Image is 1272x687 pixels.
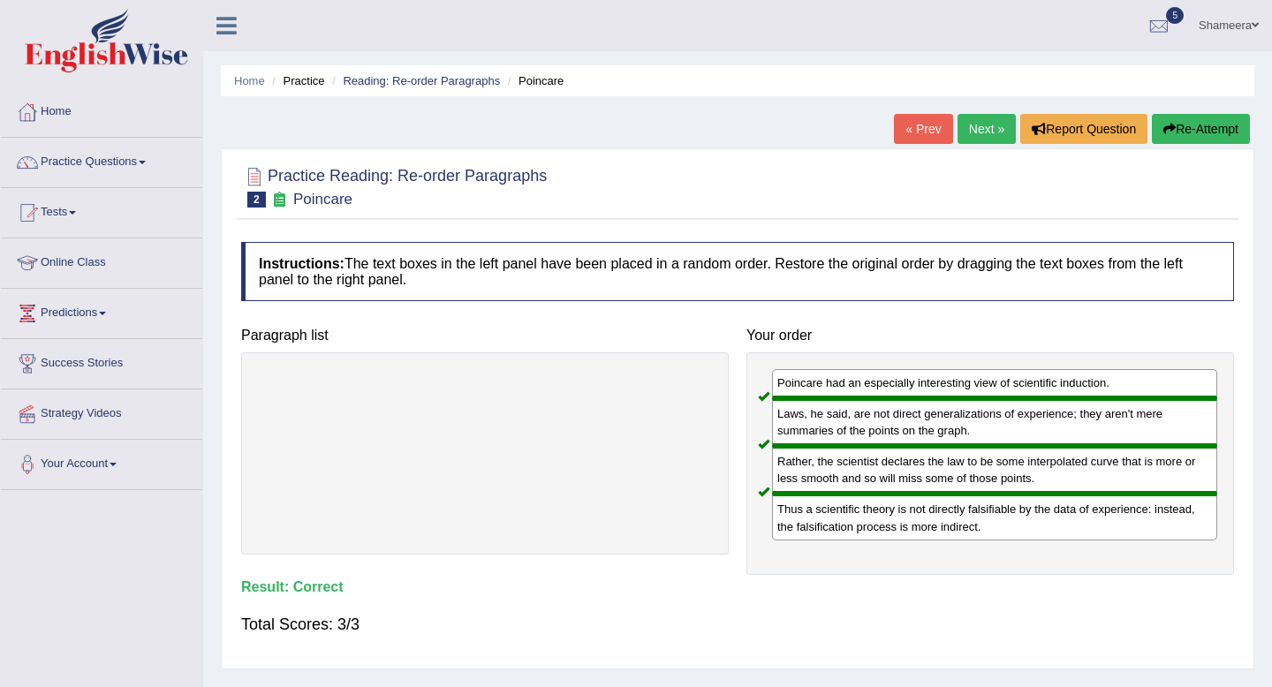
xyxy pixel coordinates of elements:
[1,339,202,383] a: Success Stories
[772,494,1217,540] div: Thus a scientific theory is not directly falsifiable by the data of experience: instead, the fals...
[247,192,266,208] span: 2
[958,114,1016,144] a: Next »
[259,256,344,271] b: Instructions:
[241,242,1234,301] h4: The text boxes in the left panel have been placed in a random order. Restore the original order b...
[1020,114,1147,144] button: Report Question
[1,238,202,283] a: Online Class
[1,440,202,484] a: Your Account
[1,389,202,434] a: Strategy Videos
[1,87,202,132] a: Home
[1,188,202,232] a: Tests
[293,191,352,208] small: Poincare
[746,328,1234,343] h4: Your order
[772,369,1217,398] div: Poincare had an especially interesting view of scientific induction.
[772,446,1217,494] div: Rather, the scientist declares the law to be some interpolated curve that is more or less smooth ...
[268,72,324,89] li: Practice
[1,138,202,182] a: Practice Questions
[1,289,202,333] a: Predictions
[1152,114,1250,144] button: Re-Attempt
[270,192,289,208] small: Exam occurring question
[234,74,265,87] a: Home
[241,603,1234,645] div: Total Scores: 3/3
[772,398,1217,446] div: Laws, he said, are not direct generalizations of experience; they aren't mere summaries of the po...
[343,74,500,87] a: Reading: Re-order Paragraphs
[1166,7,1184,24] span: 5
[241,328,729,343] h4: Paragraph list
[241,163,547,208] h2: Practice Reading: Re-order Paragraphs
[241,579,1234,595] h4: Result:
[894,114,952,144] a: « Prev
[503,72,564,89] li: Poincare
